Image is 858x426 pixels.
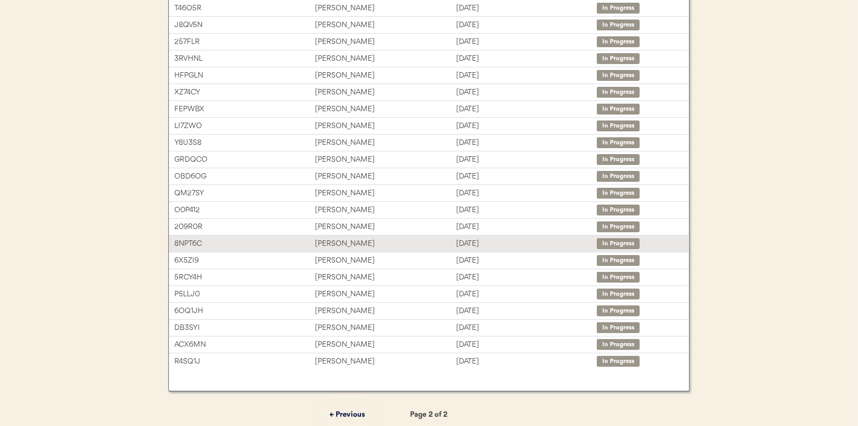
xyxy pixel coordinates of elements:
div: Page 2 of 2 [375,409,483,421]
div: 6X5ZI9 [174,255,315,267]
div: [DATE] [456,271,597,284]
div: [PERSON_NAME] [315,53,456,65]
div: [DATE] [456,2,597,15]
div: [DATE] [456,305,597,317]
div: [PERSON_NAME] [315,86,456,99]
div: 3RVHNL [174,53,315,65]
div: [PERSON_NAME] [315,238,456,250]
div: [PERSON_NAME] [315,19,456,31]
div: XZ74CY [174,86,315,99]
div: O0P412 [174,204,315,217]
div: [PERSON_NAME] [315,170,456,183]
div: OBD6OG [174,170,315,183]
div: [PERSON_NAME] [315,355,456,368]
div: [DATE] [456,137,597,149]
div: [DATE] [456,19,597,31]
div: 209R0R [174,221,315,233]
div: DB3SYI [174,322,315,334]
div: [DATE] [456,339,597,351]
div: [DATE] [456,53,597,65]
div: [PERSON_NAME] [315,187,456,200]
div: T46O5R [174,2,315,15]
div: 8NPT6C [174,238,315,250]
div: [PERSON_NAME] [315,204,456,217]
div: [PERSON_NAME] [315,2,456,15]
div: [PERSON_NAME] [315,305,456,317]
div: [DATE] [456,170,597,183]
div: [PERSON_NAME] [315,339,456,351]
div: [DATE] [456,255,597,267]
div: [DATE] [456,322,597,334]
div: 6OQ1JH [174,305,315,317]
div: P5LLJ0 [174,288,315,301]
div: GRDQCO [174,154,315,166]
div: [PERSON_NAME] [315,36,456,48]
div: [PERSON_NAME] [315,221,456,233]
div: Y8U3S8 [174,137,315,149]
div: J8QV5N [174,19,315,31]
div: [DATE] [456,238,597,250]
div: [PERSON_NAME] [315,255,456,267]
div: [DATE] [456,288,597,301]
div: FEPWBX [174,103,315,116]
div: [DATE] [456,103,597,116]
div: LI7ZWO [174,120,315,132]
div: [DATE] [456,221,597,233]
div: [DATE] [456,204,597,217]
div: [PERSON_NAME] [315,288,456,301]
div: [DATE] [456,36,597,48]
div: [PERSON_NAME] [315,120,456,132]
div: ACX6MN [174,339,315,351]
div: 257FLR [174,36,315,48]
div: [PERSON_NAME] [315,137,456,149]
div: HFPGLN [174,69,315,82]
div: [PERSON_NAME] [315,322,456,334]
div: [DATE] [456,120,597,132]
div: [DATE] [456,86,597,99]
div: 5RCY4H [174,271,315,284]
div: [DATE] [456,154,597,166]
div: [PERSON_NAME] [315,154,456,166]
div: R4SQ1J [174,355,315,368]
div: QM27SY [174,187,315,200]
div: [PERSON_NAME] [315,103,456,116]
div: [DATE] [456,69,597,82]
div: [PERSON_NAME] [315,271,456,284]
div: [PERSON_NAME] [315,69,456,82]
div: [DATE] [456,187,597,200]
div: [DATE] [456,355,597,368]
